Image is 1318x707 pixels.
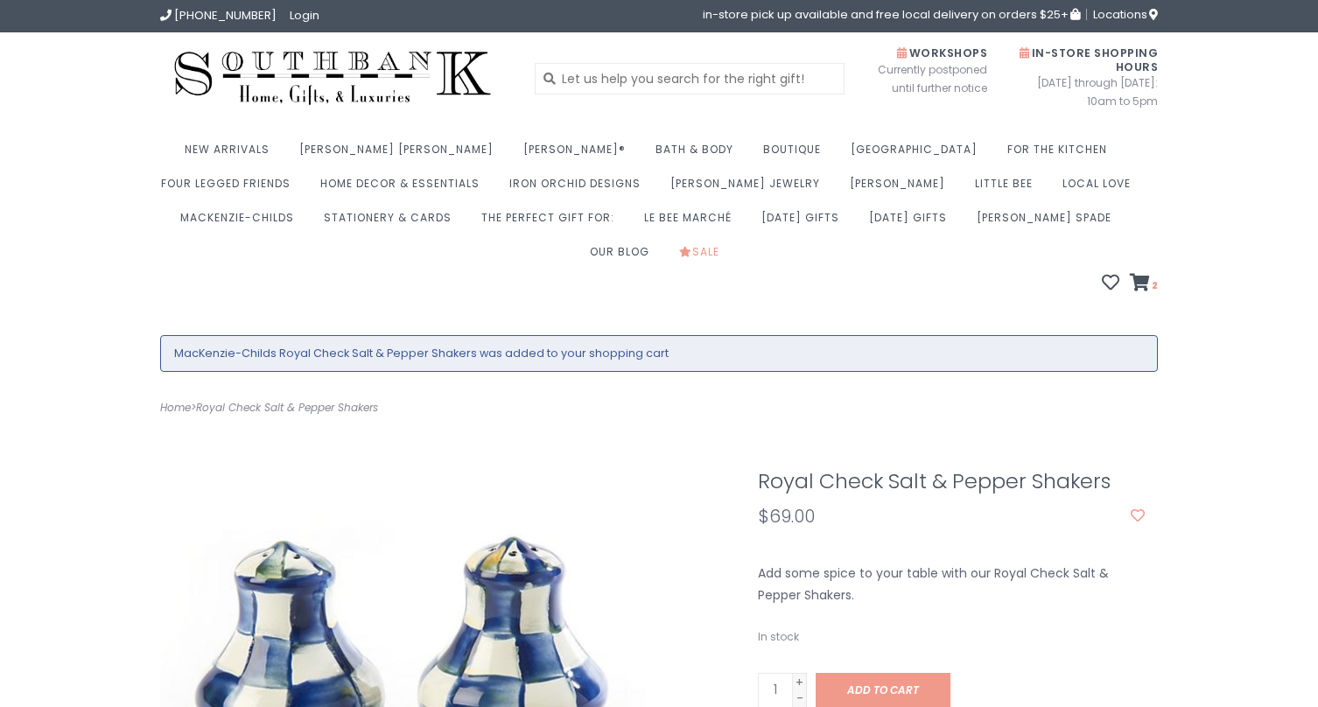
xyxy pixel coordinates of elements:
div: > [147,398,659,417]
a: [DATE] Gifts [869,206,956,240]
a: [PERSON_NAME] [850,171,954,206]
a: Stationery & Cards [324,206,460,240]
a: [PHONE_NUMBER] [160,7,277,24]
a: 2 [1130,276,1158,293]
a: Bath & Body [655,137,742,171]
span: Workshops [897,45,987,60]
a: [PERSON_NAME] Jewelry [670,171,829,206]
a: The perfect gift for: [481,206,623,240]
a: New Arrivals [185,137,278,171]
a: For the Kitchen [1007,137,1116,171]
a: Add to wishlist [1131,507,1145,525]
span: 2 [1150,278,1158,292]
a: Little Bee [975,171,1041,206]
a: - [793,689,807,705]
a: [GEOGRAPHIC_DATA] [851,137,986,171]
a: Local Love [1062,171,1139,206]
a: [PERSON_NAME]® [523,137,634,171]
a: + [793,674,807,689]
a: Locations [1086,9,1158,20]
a: Royal Check Salt & Pepper Shakers [196,400,378,415]
span: In stock [758,629,799,644]
a: [DATE] Gifts [761,206,848,240]
span: Add to cart [847,682,919,697]
a: Sale [679,240,728,274]
a: Our Blog [590,240,658,274]
a: Boutique [763,137,830,171]
img: Southbank Gift Company -- Home, Gifts, and Luxuries [160,45,505,111]
span: $69.00 [758,504,815,528]
a: MacKenzie-Childs [180,206,303,240]
a: [PERSON_NAME] [PERSON_NAME] [299,137,502,171]
span: [DATE] through [DATE]: 10am to 5pm [1013,73,1158,110]
div: Add some spice to your table with our Royal Check Salt & Pepper Shakers. [745,563,1159,606]
a: Iron Orchid Designs [509,171,649,206]
h1: Royal Check Salt & Pepper Shakers [758,470,1146,493]
a: Home Decor & Essentials [320,171,488,206]
span: [PHONE_NUMBER] [174,7,277,24]
span: In-Store Shopping Hours [1020,45,1158,74]
input: Let us help you search for the right gift! [535,63,845,94]
li: MacKenzie-Childs Royal Check Salt & Pepper Shakers was added to your shopping cart [174,345,1144,362]
a: Login [290,7,319,24]
span: in-store pick up available and free local delivery on orders $25+ [703,9,1080,20]
a: [PERSON_NAME] Spade [977,206,1120,240]
span: Locations [1093,6,1158,23]
a: Le Bee Marché [644,206,740,240]
span: Currently postponed until further notice [856,60,987,97]
a: Home [160,400,191,415]
a: Four Legged Friends [161,171,299,206]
